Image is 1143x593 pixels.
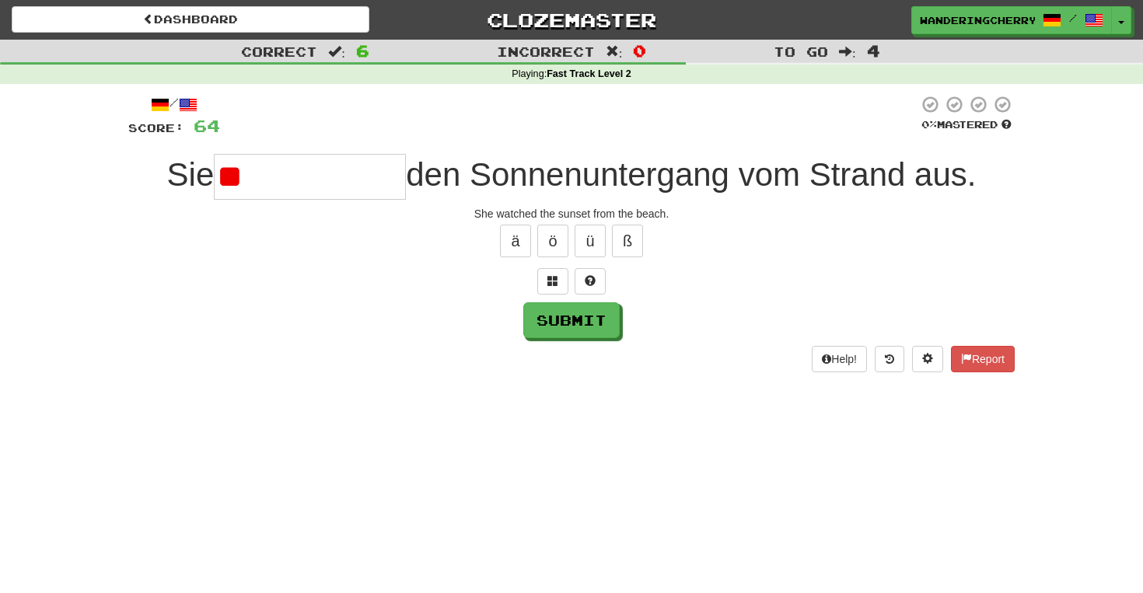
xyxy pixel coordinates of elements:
span: 4 [867,41,880,60]
strong: Fast Track Level 2 [547,68,631,79]
div: She watched the sunset from the beach. [128,206,1015,222]
div: Mastered [918,118,1015,132]
span: den Sonnenuntergang vom Strand aus. [406,156,976,193]
span: / [1069,12,1077,23]
span: Correct [241,44,317,59]
button: ß [612,225,643,257]
span: To go [774,44,828,59]
button: ä [500,225,531,257]
span: 6 [356,41,369,60]
span: : [328,45,345,58]
span: : [606,45,623,58]
span: : [839,45,856,58]
div: / [128,95,220,114]
button: Switch sentence to multiple choice alt+p [537,268,568,295]
button: ö [537,225,568,257]
button: Help! [812,346,867,372]
a: Dashboard [12,6,369,33]
button: Report [951,346,1015,372]
span: Incorrect [497,44,595,59]
span: Sie [167,156,215,193]
span: Score: [128,121,184,134]
span: WanderingCherry331 [920,13,1035,27]
button: Single letter hint - you only get 1 per sentence and score half the points! alt+h [575,268,606,295]
a: Clozemaster [393,6,750,33]
span: 0 % [921,118,937,131]
button: Submit [523,302,620,338]
a: WanderingCherry331 / [911,6,1112,34]
button: Round history (alt+y) [875,346,904,372]
button: ü [575,225,606,257]
span: 0 [633,41,646,60]
span: 64 [194,116,220,135]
